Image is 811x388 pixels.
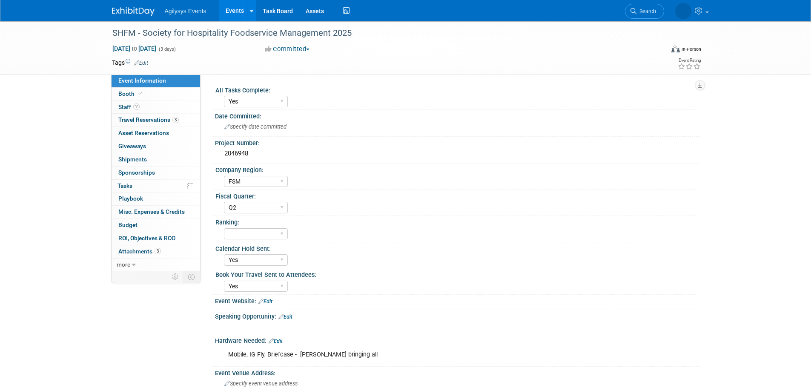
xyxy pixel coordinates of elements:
span: 2 [133,103,140,110]
div: Book Your Travel Sent to Attendees: [215,268,696,279]
a: Misc. Expenses & Credits [112,206,200,218]
span: Playbook [118,195,143,202]
span: to [130,45,138,52]
a: Budget [112,219,200,232]
span: Specify event venue address [224,380,298,387]
div: Calendar Hold Sent: [215,242,696,253]
span: Misc. Expenses & Credits [118,208,185,215]
span: Shipments [118,156,147,163]
div: Hardware Needed: [215,334,699,345]
a: Edit [278,314,292,320]
i: Booth reservation complete [138,91,143,96]
div: Event Website: [215,295,699,306]
td: Tags [112,58,148,67]
button: Committed [262,45,313,54]
a: Edit [269,338,283,344]
span: (3 days) [158,46,176,52]
img: Jen Reeves [675,3,691,19]
span: Event Information [118,77,166,84]
a: Asset Reservations [112,127,200,140]
span: Travel Reservations [118,116,179,123]
span: Specify date committed [224,124,287,130]
a: more [112,259,200,271]
div: SHFM - Society for Hospitality Foodservice Management 2025 [109,26,651,41]
div: Project Number: [215,137,699,147]
span: Booth [118,90,144,97]
a: Search [625,4,664,19]
td: Personalize Event Tab Strip [168,271,183,282]
a: Staff2 [112,101,200,114]
a: Edit [134,60,148,66]
div: Date Committed: [215,110,699,121]
span: Search [636,8,656,14]
span: 3 [155,248,161,254]
div: Company Region: [215,164,696,174]
img: ExhibitDay [112,7,155,16]
a: Tasks [112,180,200,193]
a: Booth [112,88,200,101]
td: Toggle Event Tabs [183,271,200,282]
div: Event Format [614,44,702,57]
div: Fiscal Quarter: [215,190,696,201]
a: ROI, Objectives & ROO [112,232,200,245]
div: Speaking Opportunity: [215,310,699,321]
div: Event Venue Address: [215,367,699,377]
span: Giveaways [118,143,146,149]
a: Event Information [112,75,200,87]
a: Giveaways [112,140,200,153]
span: more [117,261,130,268]
span: 3 [172,117,179,123]
div: 2046948 [221,147,693,160]
span: Staff [118,103,140,110]
div: Event Rating [678,58,701,63]
a: Shipments [112,153,200,166]
div: All Tasks Complete: [215,84,696,95]
div: Mobile, IG Fly, Briefcase - [PERSON_NAME] bringing all [222,346,606,363]
span: Tasks [117,182,132,189]
span: [DATE] [DATE] [112,45,157,52]
span: Attachments [118,248,161,255]
a: Playbook [112,193,200,205]
span: Asset Reservations [118,129,169,136]
a: Travel Reservations3 [112,114,200,126]
a: Attachments3 [112,245,200,258]
div: In-Person [681,46,701,52]
span: Agilysys Events [165,8,206,14]
a: Edit [258,299,272,305]
a: Sponsorships [112,167,200,179]
img: Format-Inperson.png [671,46,680,52]
span: ROI, Objectives & ROO [118,235,175,241]
span: Sponsorships [118,169,155,176]
span: Budget [118,221,138,228]
div: Ranking: [215,216,696,227]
